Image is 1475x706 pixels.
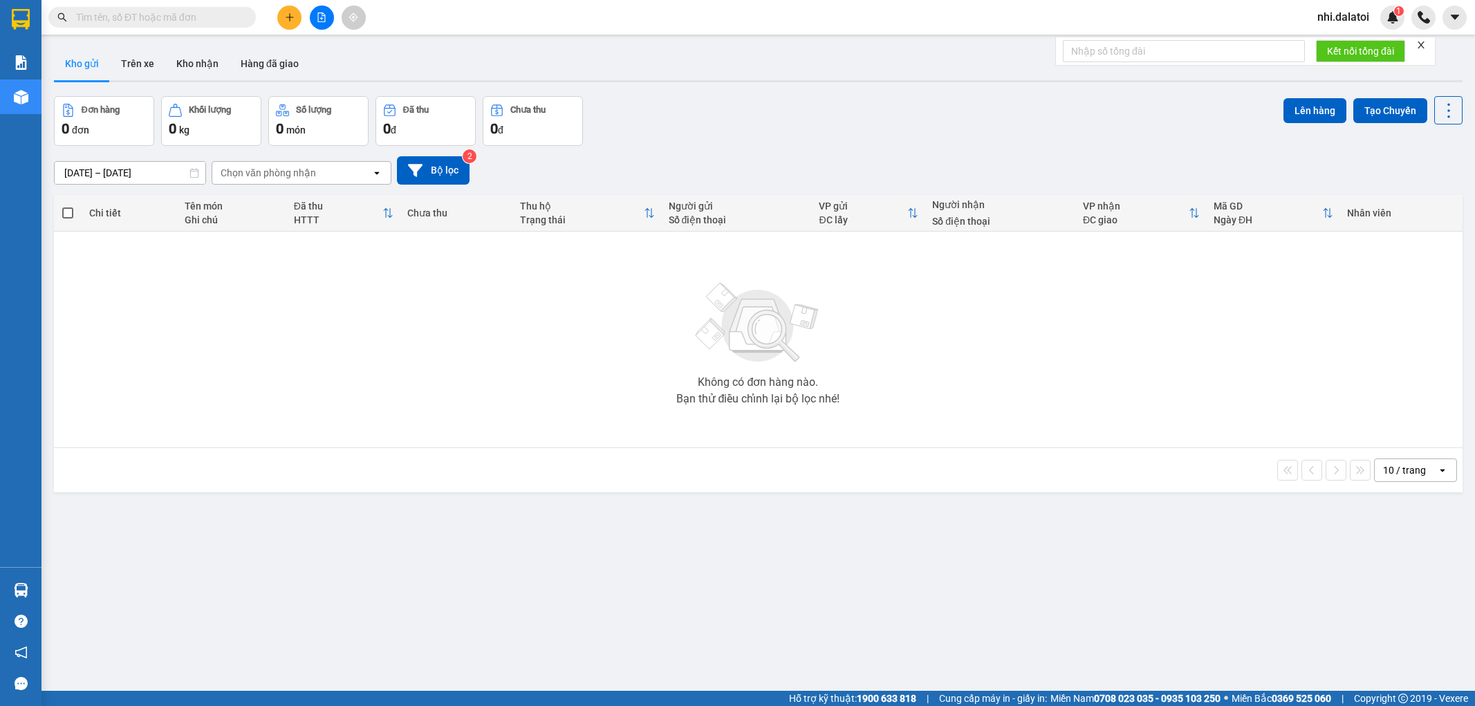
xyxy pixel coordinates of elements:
span: 1 [1396,6,1401,16]
span: search [57,12,67,22]
div: Đã thu [294,201,382,212]
strong: 0369 525 060 [1272,693,1331,704]
input: Nhập số tổng đài [1063,40,1305,62]
span: notification [15,646,28,659]
button: Khối lượng0kg [161,96,261,146]
div: VP nhận [1083,201,1189,212]
button: Đã thu0đ [375,96,476,146]
span: Hỗ trợ kỹ thuật: [789,691,916,706]
div: Số điện thoại [932,216,1069,227]
span: ⚪️ [1224,696,1228,701]
div: Khối lượng [189,105,231,115]
button: file-add [310,6,334,30]
div: Số lượng [296,105,331,115]
img: phone-icon [1418,11,1430,24]
span: | [1342,691,1344,706]
div: Ngày ĐH [1214,214,1322,225]
img: icon-new-feature [1386,11,1399,24]
strong: 1900 633 818 [857,693,916,704]
th: Toggle SortBy [1207,195,1340,232]
span: message [15,677,28,690]
div: Đã thu [403,105,429,115]
strong: 0708 023 035 - 0935 103 250 [1094,693,1221,704]
sup: 2 [463,149,476,163]
span: đơn [72,124,89,136]
span: nhi.dalatoi [1306,8,1380,26]
span: Kết nối tổng đài [1327,44,1394,59]
div: Nhân viên [1347,207,1455,219]
th: Toggle SortBy [513,195,661,232]
svg: open [371,167,382,178]
svg: open [1437,465,1448,476]
button: Số lượng0món [268,96,369,146]
input: Tìm tên, số ĐT hoặc mã đơn [76,10,239,25]
div: Chi tiết [89,207,171,219]
span: đ [498,124,503,136]
th: Toggle SortBy [1076,195,1207,232]
div: Chưa thu [407,207,507,219]
div: Tên món [185,201,279,212]
img: solution-icon [14,55,28,70]
span: 0 [383,120,391,137]
div: ĐC giao [1083,214,1189,225]
span: 0 [169,120,176,137]
span: Miền Nam [1050,691,1221,706]
div: 10 / trang [1383,463,1426,477]
div: Ghi chú [185,214,279,225]
button: Lên hàng [1283,98,1346,123]
span: file-add [317,12,326,22]
div: Người gửi [669,201,806,212]
div: Mã GD [1214,201,1322,212]
button: Bộ lọc [397,156,470,185]
button: Tạo Chuyến [1353,98,1427,123]
div: VP gửi [819,201,907,212]
img: logo-vxr [12,9,30,30]
div: Số điện thoại [669,214,806,225]
span: đ [391,124,396,136]
input: Select a date range. [55,162,205,184]
button: aim [342,6,366,30]
div: Chưa thu [510,105,546,115]
div: Chọn văn phòng nhận [221,166,316,180]
button: Đơn hàng0đơn [54,96,154,146]
span: question-circle [15,615,28,628]
span: plus [285,12,295,22]
button: plus [277,6,302,30]
span: aim [349,12,358,22]
div: Đơn hàng [82,105,120,115]
div: Người nhận [932,199,1069,210]
div: Trạng thái [520,214,643,225]
button: Trên xe [110,47,165,80]
span: caret-down [1449,11,1461,24]
button: Hàng đã giao [230,47,310,80]
button: Chưa thu0đ [483,96,583,146]
img: warehouse-icon [14,583,28,597]
span: kg [179,124,189,136]
th: Toggle SortBy [287,195,400,232]
span: close [1416,40,1426,50]
div: HTTT [294,214,382,225]
sup: 1 [1394,6,1404,16]
div: Thu hộ [520,201,643,212]
button: Kết nối tổng đài [1316,40,1405,62]
div: Bạn thử điều chỉnh lại bộ lọc nhé! [676,393,839,405]
span: 0 [276,120,284,137]
button: Kho gửi [54,47,110,80]
span: món [286,124,306,136]
button: Kho nhận [165,47,230,80]
span: copyright [1398,694,1408,703]
span: Miền Bắc [1232,691,1331,706]
th: Toggle SortBy [812,195,925,232]
span: Cung cấp máy in - giấy in: [939,691,1047,706]
button: caret-down [1442,6,1467,30]
img: svg+xml;base64,PHN2ZyBjbGFzcz0ibGlzdC1wbHVnX19zdmciIHhtbG5zPSJodHRwOi8vd3d3LnczLm9yZy8yMDAwL3N2Zy... [689,275,827,371]
div: Không có đơn hàng nào. [698,377,818,388]
span: 0 [490,120,498,137]
img: warehouse-icon [14,90,28,104]
span: 0 [62,120,69,137]
span: | [927,691,929,706]
div: ĐC lấy [819,214,907,225]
